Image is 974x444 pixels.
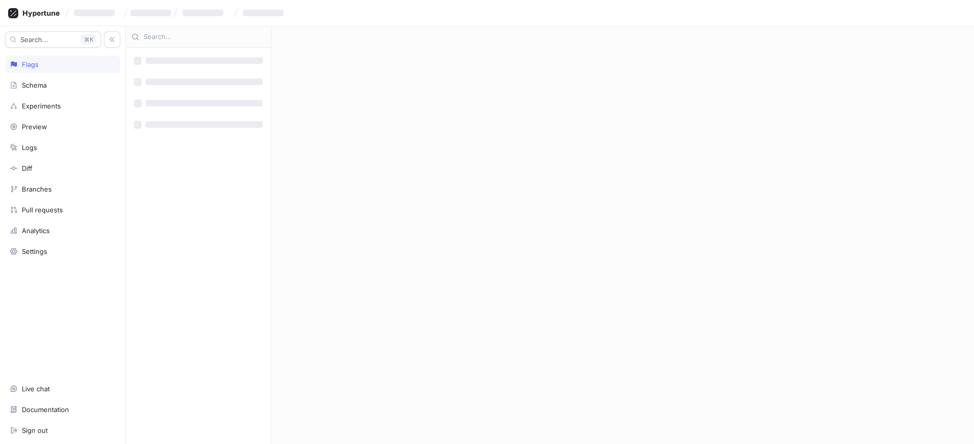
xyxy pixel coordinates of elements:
span: ‌ [134,99,142,107]
input: Search... [144,32,265,42]
span: ‌ [146,121,263,128]
div: Sign out [22,426,48,434]
span: ‌ [243,10,284,16]
span: ‌ [130,10,171,16]
span: Search... [20,36,48,43]
div: Schema [22,81,47,89]
div: Logs [22,143,37,152]
div: Pull requests [22,206,63,214]
div: Settings [22,247,47,255]
div: Branches [22,185,52,193]
div: Flags [22,60,39,68]
span: ‌ [183,10,223,16]
span: ‌ [146,79,263,85]
span: ‌ [146,100,263,106]
div: Live chat [22,385,50,393]
button: ‌ [239,5,292,21]
div: Diff [22,164,32,172]
div: K [81,34,96,45]
span: ‌ [146,57,263,64]
div: Documentation [22,405,69,414]
span: ‌ [134,57,142,65]
div: Experiments [22,102,61,110]
div: Preview [22,123,47,131]
span: ‌ [134,121,142,129]
div: Analytics [22,227,50,235]
a: Documentation [5,401,120,418]
button: Search...K [5,31,101,48]
span: ‌ [74,10,115,16]
button: ‌ [70,5,123,21]
button: ‌ [179,5,231,21]
span: ‌ [134,78,142,86]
